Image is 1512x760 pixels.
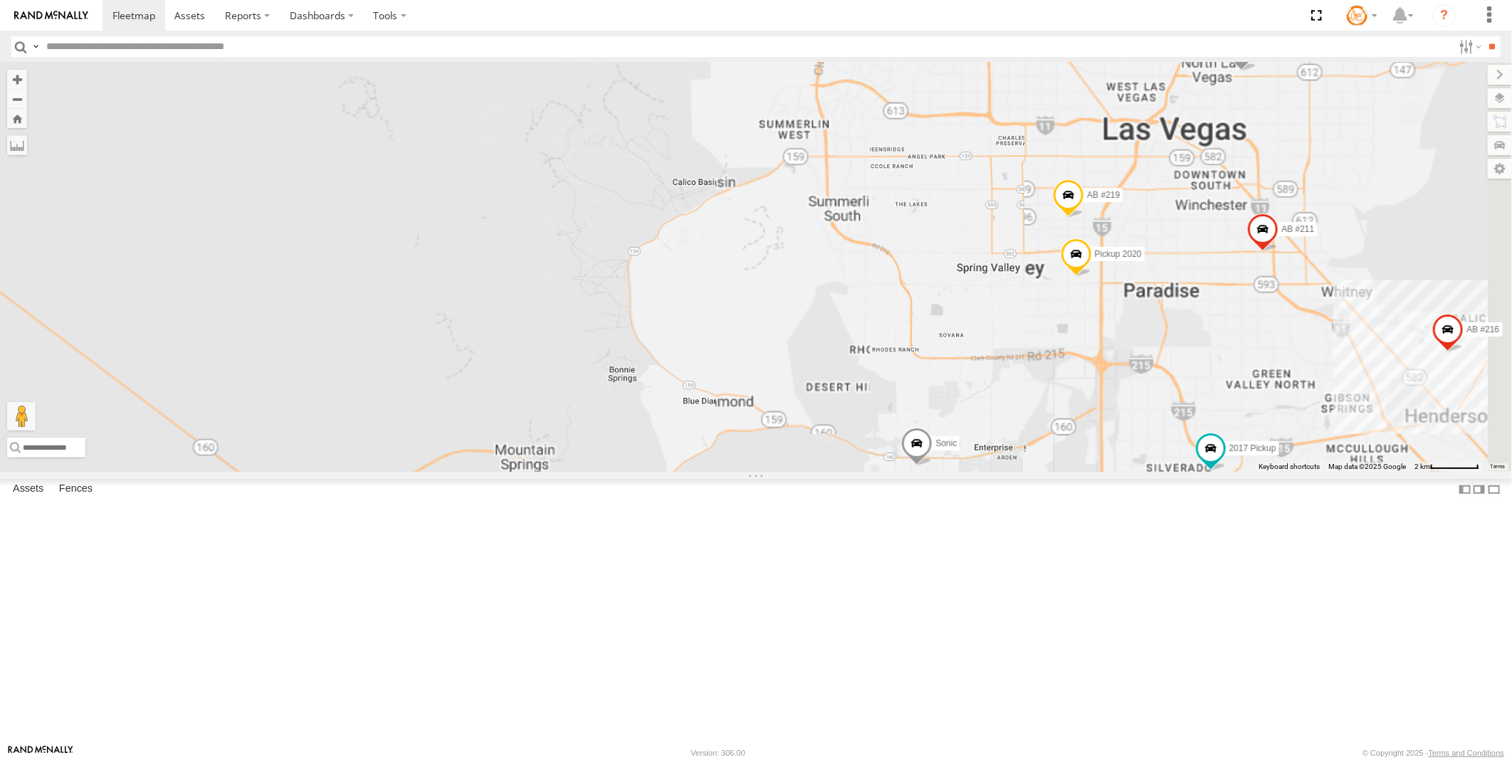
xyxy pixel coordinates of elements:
i: ? [1433,4,1456,27]
button: Zoom Home [7,109,27,128]
span: Map data ©2025 Google [1328,463,1406,470]
label: Dock Summary Table to the Left [1458,479,1472,500]
span: Pickup 2020 [1095,249,1142,259]
button: Zoom in [7,70,27,89]
label: Fences [52,480,100,500]
label: Measure [7,135,27,155]
label: Assets [6,480,51,500]
button: Zoom out [7,89,27,109]
img: rand-logo.svg [14,11,88,21]
label: Hide Summary Table [1487,479,1501,500]
label: Map Settings [1488,159,1512,179]
div: © Copyright 2025 - [1363,749,1504,757]
label: Search Filter Options [1454,36,1484,57]
span: 2 km [1414,463,1430,470]
a: Terms (opens in new tab) [1491,463,1506,469]
button: Map Scale: 2 km per 65 pixels [1410,462,1484,472]
label: Search Query [30,36,41,57]
a: Terms and Conditions [1429,749,1504,757]
a: Visit our Website [8,746,73,760]
div: Version: 306.00 [691,749,745,757]
span: 2017 Pickup [1229,443,1276,453]
span: AB #211 [1281,224,1314,234]
span: Sonic [935,438,957,448]
button: Drag Pegman onto the map to open Street View [7,402,36,431]
span: AB #216 [1466,324,1499,334]
label: Dock Summary Table to the Right [1472,479,1486,500]
button: Keyboard shortcuts [1259,462,1320,472]
span: AB #219 [1087,190,1120,200]
div: Tommy Stauffer [1341,5,1382,26]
